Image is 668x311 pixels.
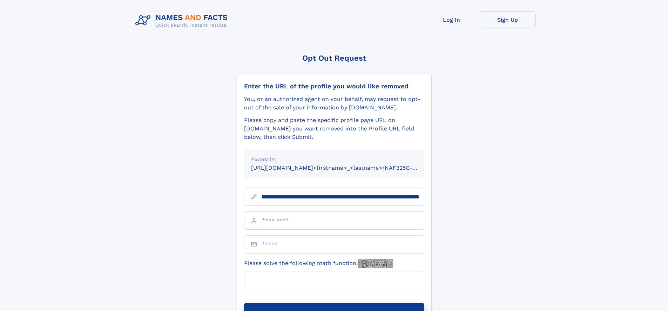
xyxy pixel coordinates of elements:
[237,54,432,62] div: Opt Out Request
[244,95,424,112] div: You, or an authorized agent on your behalf, may request to opt-out of the sale of your informatio...
[251,155,417,164] div: Example:
[251,164,438,171] small: [URL][DOMAIN_NAME]<firstname>_<lastname>/NAF325G-xxxxxxxx
[244,82,424,90] div: Enter the URL of the profile you would like removed
[133,11,234,30] img: Logo Names and Facts
[480,11,536,28] a: Sign Up
[424,11,480,28] a: Log In
[244,259,393,268] label: Please solve the following math function:
[244,116,424,141] div: Please copy and paste the specific profile page URL on [DOMAIN_NAME] you want removed into the Pr...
